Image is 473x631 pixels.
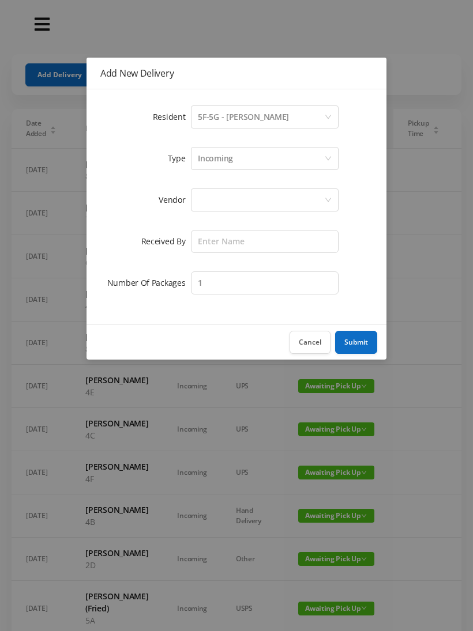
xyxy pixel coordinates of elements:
i: icon: down [325,197,332,205]
form: Add New Delivery [100,103,373,297]
div: Incoming [198,148,233,169]
label: Received By [141,236,192,247]
div: Add New Delivery [100,67,373,80]
label: Type [168,153,192,164]
button: Cancel [290,331,331,354]
input: Enter Name [191,230,339,253]
label: Vendor [159,194,191,205]
i: icon: down [325,155,332,163]
div: 5F-5G - Rosie Brook [198,106,289,128]
label: Resident [153,111,192,122]
button: Submit [335,331,377,354]
label: Number Of Packages [107,277,192,288]
i: icon: down [325,114,332,122]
